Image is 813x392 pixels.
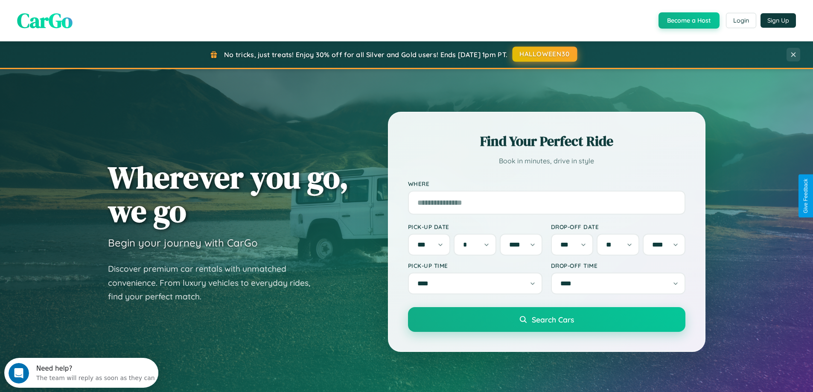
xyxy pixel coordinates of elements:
[108,236,258,249] h3: Begin your journey with CarGo
[551,223,685,230] label: Drop-off Date
[108,262,321,304] p: Discover premium car rentals with unmatched convenience. From luxury vehicles to everyday rides, ...
[551,262,685,269] label: Drop-off Time
[408,307,685,332] button: Search Cars
[513,46,577,62] button: HALLOWEEN30
[532,315,574,324] span: Search Cars
[224,50,507,59] span: No tricks, just treats! Enjoy 30% off for all Silver and Gold users! Ends [DATE] 1pm PT.
[17,6,73,35] span: CarGo
[726,13,756,28] button: Login
[4,358,158,388] iframe: Intercom live chat discovery launcher
[659,12,720,29] button: Become a Host
[408,223,542,230] label: Pick-up Date
[408,155,685,167] p: Book in minutes, drive in style
[803,179,809,213] div: Give Feedback
[408,132,685,151] h2: Find Your Perfect Ride
[408,180,685,187] label: Where
[9,363,29,383] iframe: Intercom live chat
[3,3,159,27] div: Open Intercom Messenger
[761,13,796,28] button: Sign Up
[32,7,151,14] div: Need help?
[108,160,349,228] h1: Wherever you go, we go
[32,14,151,23] div: The team will reply as soon as they can
[408,262,542,269] label: Pick-up Time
